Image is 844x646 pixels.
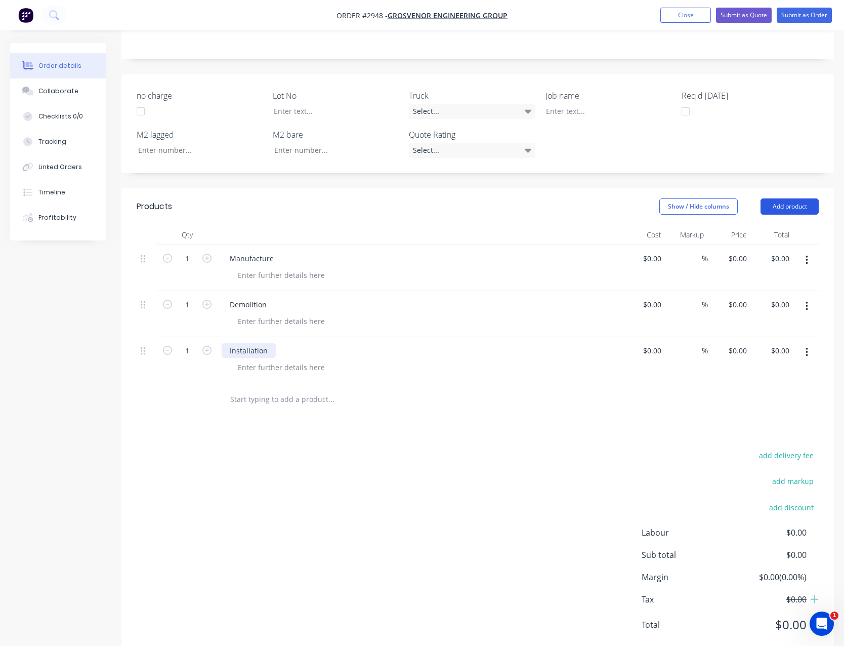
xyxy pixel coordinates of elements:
[732,549,807,561] span: $0.00
[767,474,819,488] button: add markup
[810,612,834,636] iframe: Intercom live chat
[702,345,708,356] span: %
[10,180,106,205] button: Timeline
[409,104,535,119] div: Select...
[273,90,399,102] label: Lot No
[702,299,708,310] span: %
[38,137,66,146] div: Tracking
[137,90,263,102] label: no charge
[38,163,82,172] div: Linked Orders
[642,571,732,583] span: Margin
[130,143,263,158] input: Enter number...
[642,593,732,605] span: Tax
[642,619,732,631] span: Total
[545,90,672,102] label: Job name
[682,90,808,102] label: Req'd [DATE]
[751,225,794,245] div: Total
[10,53,106,78] button: Order details
[702,253,708,264] span: %
[732,616,807,634] span: $0.00
[273,129,399,141] label: M2 bare
[388,11,508,20] a: Grosvenor Engineering Group
[409,129,535,141] label: Quote Rating
[764,501,819,514] button: add discount
[336,11,388,20] span: Order #2948 -
[137,200,172,213] div: Products
[732,527,807,539] span: $0.00
[38,213,76,222] div: Profitability
[753,449,819,462] button: add delivery fee
[716,8,772,23] button: Submit as Quote
[38,61,81,70] div: Order details
[665,225,708,245] div: Markup
[830,612,838,620] span: 1
[409,143,535,158] div: Select...
[38,112,83,121] div: Checklists 0/0
[761,198,819,215] button: Add product
[157,225,218,245] div: Qty
[266,143,399,158] input: Enter number...
[10,104,106,129] button: Checklists 0/0
[732,593,807,605] span: $0.00
[622,225,665,245] div: Cost
[642,549,732,561] span: Sub total
[732,571,807,583] span: $0.00 ( 0.00 %)
[38,188,65,197] div: Timeline
[230,389,432,410] input: Start typing to add a product...
[660,8,711,23] button: Close
[137,129,263,141] label: M2 lagged
[409,90,535,102] label: Truck
[10,154,106,180] button: Linked Orders
[38,87,78,96] div: Collaborate
[659,198,738,215] button: Show / Hide columns
[10,205,106,230] button: Profitability
[222,297,275,312] div: Demolition
[10,129,106,154] button: Tracking
[222,251,282,266] div: Manufacture
[642,527,732,539] span: Labour
[708,225,751,245] div: Price
[18,8,33,23] img: Factory
[10,78,106,104] button: Collaborate
[222,343,276,358] div: Installation
[777,8,832,23] button: Submit as Order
